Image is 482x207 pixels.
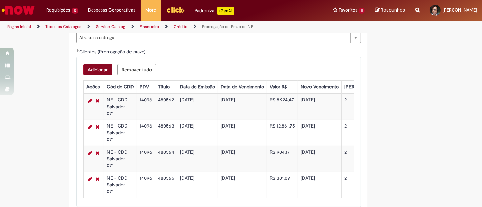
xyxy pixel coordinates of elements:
[155,146,177,172] td: 480564
[177,94,218,120] td: [DATE]
[177,172,218,198] td: [DATE]
[341,146,409,172] td: 2
[341,94,409,120] td: 2
[177,146,218,172] td: [DATE]
[86,149,94,157] a: Editar Linha 3
[5,21,316,33] ul: Trilhas de página
[218,172,267,198] td: [DATE]
[218,120,267,146] td: [DATE]
[166,5,185,15] img: click_logo_yellow_360x200.png
[94,175,101,183] a: Remover linha 4
[341,80,409,93] th: [PERSON_NAME] a prorrogar
[1,3,36,17] img: ServiceNow
[104,146,137,172] td: NE - CDD Salvador - 071
[381,7,405,13] span: Rascunhos
[267,80,298,93] th: Valor R$
[79,32,347,43] span: Atraso na entrega
[218,80,267,93] th: Data de Vencimento
[83,64,112,75] button: Add a row for Clientes (Prorrogação de prazo)
[137,94,155,120] td: 14096
[7,24,31,29] a: Página inicial
[174,24,187,29] a: Crédito
[72,8,78,14] span: 13
[267,120,298,146] td: R$ 12.861,75
[146,7,156,14] span: More
[104,94,137,120] td: NE - CDD Salvador - 071
[76,49,79,52] span: Obrigatório Preenchido
[45,24,81,29] a: Todos os Catálogos
[298,80,341,93] th: Novo Vencimento
[86,123,94,131] a: Editar Linha 2
[218,146,267,172] td: [DATE]
[137,146,155,172] td: 14096
[104,120,137,146] td: NE - CDD Salvador - 071
[79,49,147,55] span: Clientes (Prorrogação de prazo)
[94,123,101,131] a: Remover linha 2
[155,120,177,146] td: 480563
[267,146,298,172] td: R$ 904,17
[86,97,94,105] a: Editar Linha 1
[155,172,177,198] td: 480565
[155,80,177,93] th: Título
[46,7,70,14] span: Requisições
[94,97,101,105] a: Remover linha 1
[217,7,234,15] p: +GenAi
[88,7,136,14] span: Despesas Corporativas
[83,80,104,93] th: Ações
[202,24,253,29] a: Prorrogação de Prazo de NF
[177,80,218,93] th: Data de Emissão
[155,94,177,120] td: 480562
[218,94,267,120] td: [DATE]
[359,8,365,14] span: 11
[117,64,156,75] button: Remove all rows for Clientes (Prorrogação de prazo)
[137,80,155,93] th: PDV
[339,7,357,14] span: Favoritos
[177,120,218,146] td: [DATE]
[341,172,409,198] td: 2
[96,24,125,29] a: Service Catalog
[195,7,234,15] div: Padroniza
[86,175,94,183] a: Editar Linha 4
[341,120,409,146] td: 2
[298,172,341,198] td: [DATE]
[137,172,155,198] td: 14096
[443,7,477,13] span: [PERSON_NAME]
[94,149,101,157] a: Remover linha 3
[104,80,137,93] th: Cód do CDD
[267,172,298,198] td: R$ 301,09
[137,120,155,146] td: 14096
[298,120,341,146] td: [DATE]
[267,94,298,120] td: R$ 8.924,47
[375,7,405,14] a: Rascunhos
[298,146,341,172] td: [DATE]
[140,24,159,29] a: Financeiro
[298,94,341,120] td: [DATE]
[104,172,137,198] td: NE - CDD Salvador - 071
